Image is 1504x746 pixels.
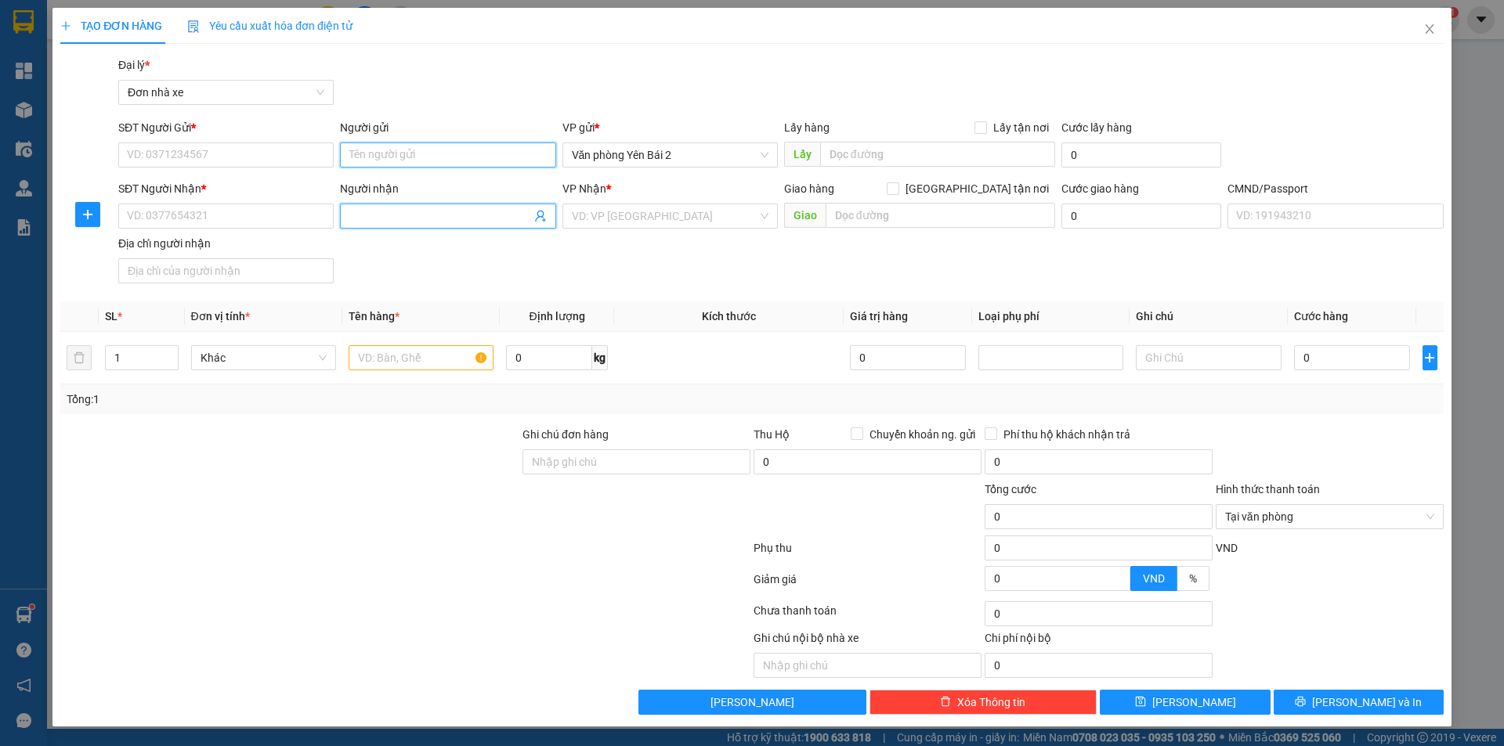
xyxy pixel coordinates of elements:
span: Khác [201,346,327,369]
span: save [1135,696,1146,708]
span: Đại lý [118,59,150,71]
button: plus [1423,345,1437,370]
img: icon [187,20,200,33]
label: Cước lấy hàng [1061,121,1132,134]
input: VD: Bàn, Ghế [349,345,493,370]
div: Chi phí nội bộ [985,629,1213,653]
span: Tên hàng [349,310,399,323]
div: VP gửi [562,119,778,136]
span: plus [76,208,99,221]
div: Giảm giá [752,571,983,598]
span: Văn phòng Yên Bái 2 [572,143,768,167]
span: [PERSON_NAME] và In [1312,694,1422,711]
span: Cước hàng [1294,310,1348,323]
span: [PERSON_NAME] [1152,694,1236,711]
button: [PERSON_NAME] [638,690,866,715]
label: Cước giao hàng [1061,182,1139,195]
input: Ghi Chú [1136,345,1281,370]
button: plus [75,202,100,227]
input: Nhập ghi chú [754,653,982,678]
div: Địa chỉ người nhận [118,235,334,252]
span: VND [1143,572,1165,585]
span: TẠO ĐƠN HÀNG [60,20,162,32]
input: Dọc đường [826,203,1055,228]
span: Phí thu hộ khách nhận trả [997,426,1137,443]
div: Chưa thanh toán [752,602,983,629]
span: [PERSON_NAME] [710,694,794,711]
span: Chuyển khoản ng. gửi [863,426,982,443]
span: Xóa Thông tin [957,694,1025,711]
div: Ghi chú nội bộ nhà xe [754,629,982,653]
button: printer[PERSON_NAME] và In [1274,690,1444,715]
span: % [1189,572,1197,585]
input: 0 [850,345,967,370]
span: SL [105,310,117,323]
span: delete [940,696,951,708]
span: Lấy tận nơi [987,119,1055,136]
div: CMND/Passport [1227,180,1443,197]
span: Tổng cước [985,483,1036,496]
span: Thu Hộ [754,428,790,441]
span: plus [1423,351,1437,364]
div: Người nhận [340,180,555,197]
span: Đơn nhà xe [128,81,324,104]
div: SĐT Người Gửi [118,119,334,136]
input: Ghi chú đơn hàng [522,449,750,474]
button: deleteXóa Thông tin [869,690,1097,715]
span: Yêu cầu xuất hóa đơn điện tử [187,20,352,32]
span: VP Nhận [562,182,606,195]
button: delete [67,345,92,370]
input: Cước giao hàng [1061,204,1221,229]
input: Dọc đường [820,142,1055,167]
th: Loại phụ phí [972,301,1130,332]
div: SĐT Người Nhận [118,180,334,197]
span: VND [1216,542,1238,554]
span: Tại văn phòng [1225,505,1434,528]
input: Địa chỉ của người nhận [118,258,334,283]
span: [GEOGRAPHIC_DATA] tận nơi [899,180,1055,197]
div: Tổng: 1 [67,391,580,408]
div: Người gửi [340,119,555,136]
span: Giá trị hàng [850,310,908,323]
button: save[PERSON_NAME] [1100,690,1270,715]
span: Kích thước [702,310,756,323]
button: Close [1408,8,1452,52]
span: close [1423,23,1436,35]
th: Ghi chú [1130,301,1287,332]
span: Lấy [784,142,820,167]
input: Cước lấy hàng [1061,142,1221,168]
div: Phụ thu [752,539,983,567]
span: Lấy hàng [784,121,830,134]
label: Hình thức thanh toán [1216,483,1320,496]
span: Định lượng [529,310,584,323]
span: user-add [534,210,547,222]
span: kg [592,345,608,370]
span: printer [1295,696,1306,708]
span: Đơn vị tính [191,310,250,323]
span: Giao hàng [784,182,834,195]
span: Giao [784,203,826,228]
span: plus [60,20,71,31]
label: Ghi chú đơn hàng [522,428,609,441]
